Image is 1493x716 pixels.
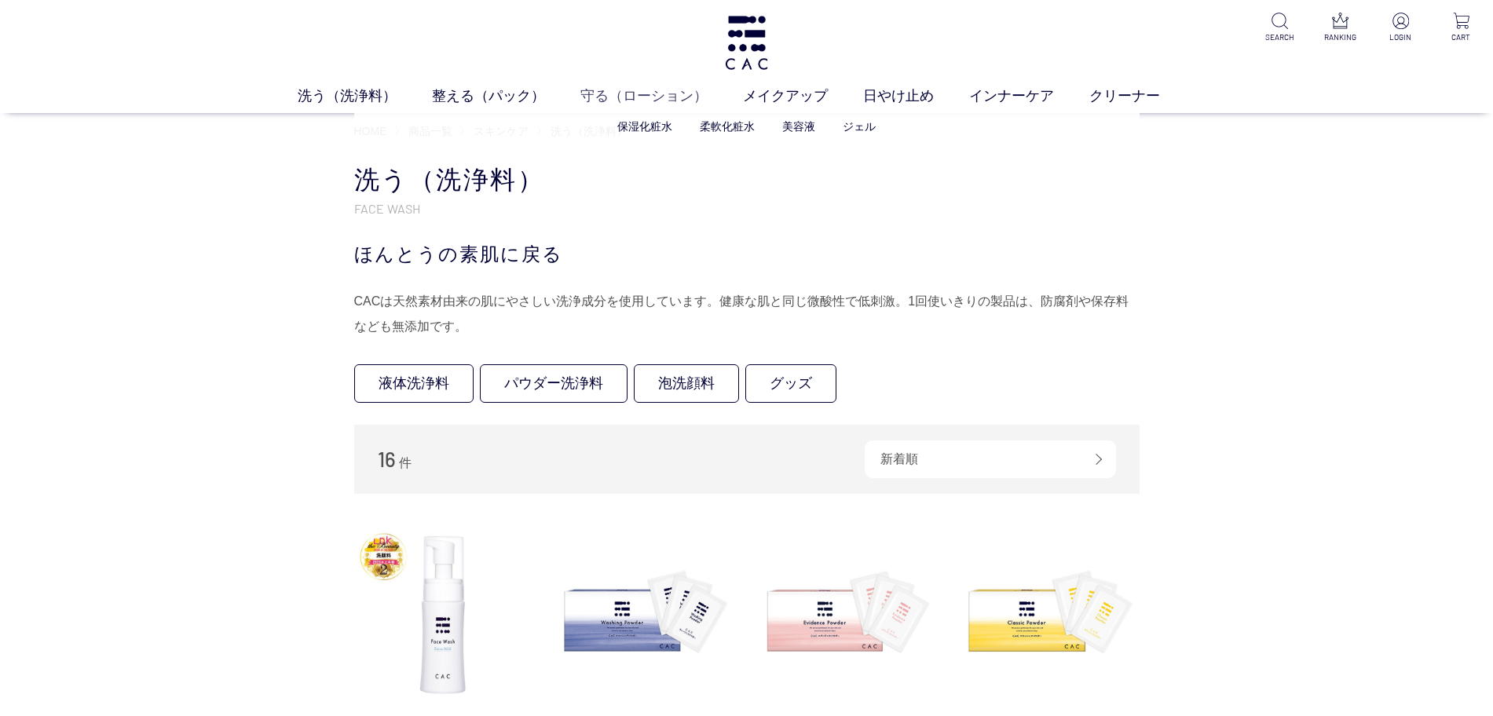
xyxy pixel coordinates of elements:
[1321,13,1359,43] a: RANKING
[865,440,1116,478] div: 新着順
[617,120,672,133] a: 保湿化粧水
[1442,31,1480,43] p: CART
[378,447,396,471] span: 16
[354,163,1140,197] h1: 洗う（洗浄料）
[723,16,770,70] img: logo
[1381,31,1420,43] p: LOGIN
[700,120,755,133] a: 柔軟化粧水
[432,86,580,107] a: 整える（パック）
[354,525,533,704] img: ＣＡＣ フェイスウォッシュ エクストラマイルド
[1442,13,1480,43] a: CART
[1261,31,1299,43] p: SEARCH
[399,456,412,469] span: 件
[743,86,863,107] a: メイクアップ
[1381,13,1420,43] a: LOGIN
[480,364,628,403] a: パウダー洗浄料
[354,200,1140,217] p: FACE WASH
[1321,31,1359,43] p: RANKING
[1261,13,1299,43] a: SEARCH
[1089,86,1195,107] a: クリーナー
[863,86,969,107] a: 日やけ止め
[759,525,938,704] img: ＣＡＣ エヴィデンスパウダー
[354,289,1140,339] div: CACは天然素材由来の肌にやさしい洗浄成分を使用しています。健康な肌と同じ微酸性で低刺激。1回使いきりの製品は、防腐剤や保存料なども無添加です。
[354,240,1140,268] div: ほんとうの素肌に戻る
[843,120,876,133] a: ジェル
[961,525,1140,704] img: ＣＡＣ クラシックパウダー
[969,86,1089,107] a: インナーケア
[556,525,735,704] img: ＣＡＣ ウォッシングパウダー
[634,364,739,403] a: 泡洗顔料
[745,364,836,403] a: グッズ
[580,86,743,107] a: 守る（ローション）
[354,364,474,403] a: 液体洗浄料
[298,86,432,107] a: 洗う（洗浄料）
[782,120,815,133] a: 美容液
